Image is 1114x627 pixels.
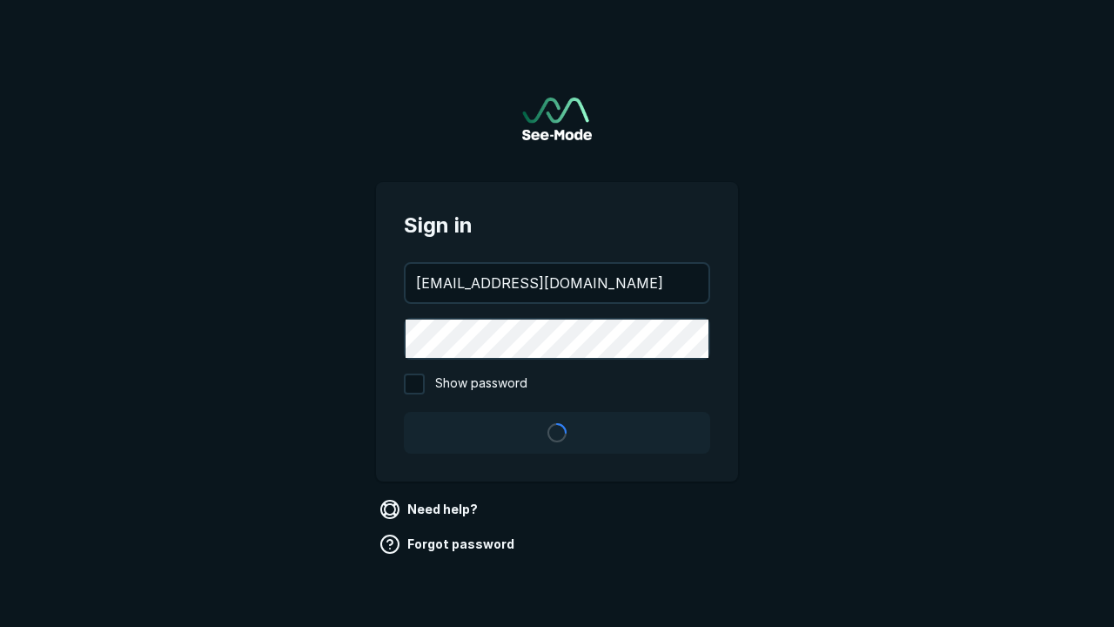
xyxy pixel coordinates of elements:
img: See-Mode Logo [522,98,592,140]
a: Go to sign in [522,98,592,140]
span: Sign in [404,210,710,241]
input: your@email.com [406,264,708,302]
a: Forgot password [376,530,521,558]
a: Need help? [376,496,485,523]
span: Show password [435,374,527,394]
